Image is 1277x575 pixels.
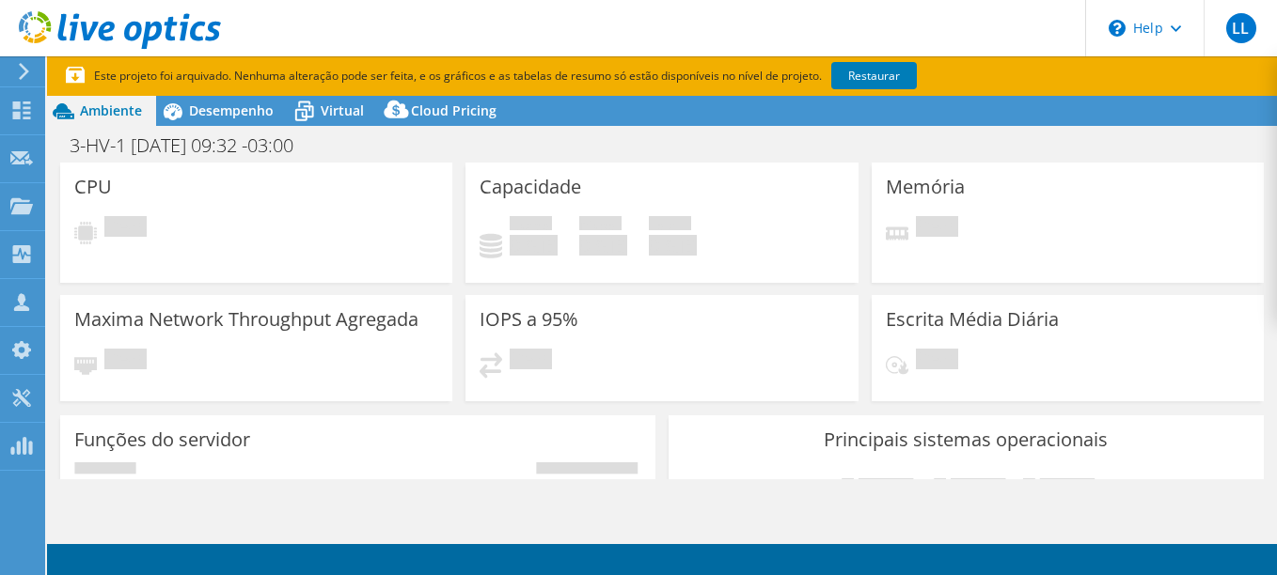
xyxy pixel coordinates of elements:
[683,429,1250,450] h3: Principais sistemas operacionais
[579,216,622,235] span: Disponível
[480,309,578,330] h3: IOPS a 95%
[1109,20,1126,37] svg: \n
[80,101,142,119] span: Ambiente
[916,216,958,241] span: Pendente
[189,101,274,119] span: Desempenho
[411,101,497,119] span: Cloud Pricing
[104,349,147,374] span: Pendente
[1226,13,1256,43] span: LL
[886,309,1059,330] h3: Escrita Média Diária
[74,177,112,197] h3: CPU
[916,349,958,374] span: Pendente
[831,62,917,89] a: Restaurar
[886,177,965,197] h3: Memória
[480,177,581,197] h3: Capacidade
[649,235,697,256] h4: 0 GiB
[510,349,552,374] span: Pendente
[579,235,627,256] h4: 0 GiB
[510,235,558,256] h4: 0 GiB
[74,429,250,450] h3: Funções do servidor
[104,216,147,241] span: Pendente
[649,216,691,235] span: Total
[66,66,987,86] p: Este projeto foi arquivado. Nenhuma alteração pode ser feita, e os gráficos e as tabelas de resum...
[61,135,323,156] h1: 3-HV-1 [DATE] 09:32 -03:00
[321,101,364,119] span: Virtual
[510,216,552,235] span: Usado
[74,309,418,330] h3: Maxima Network Throughput Agregada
